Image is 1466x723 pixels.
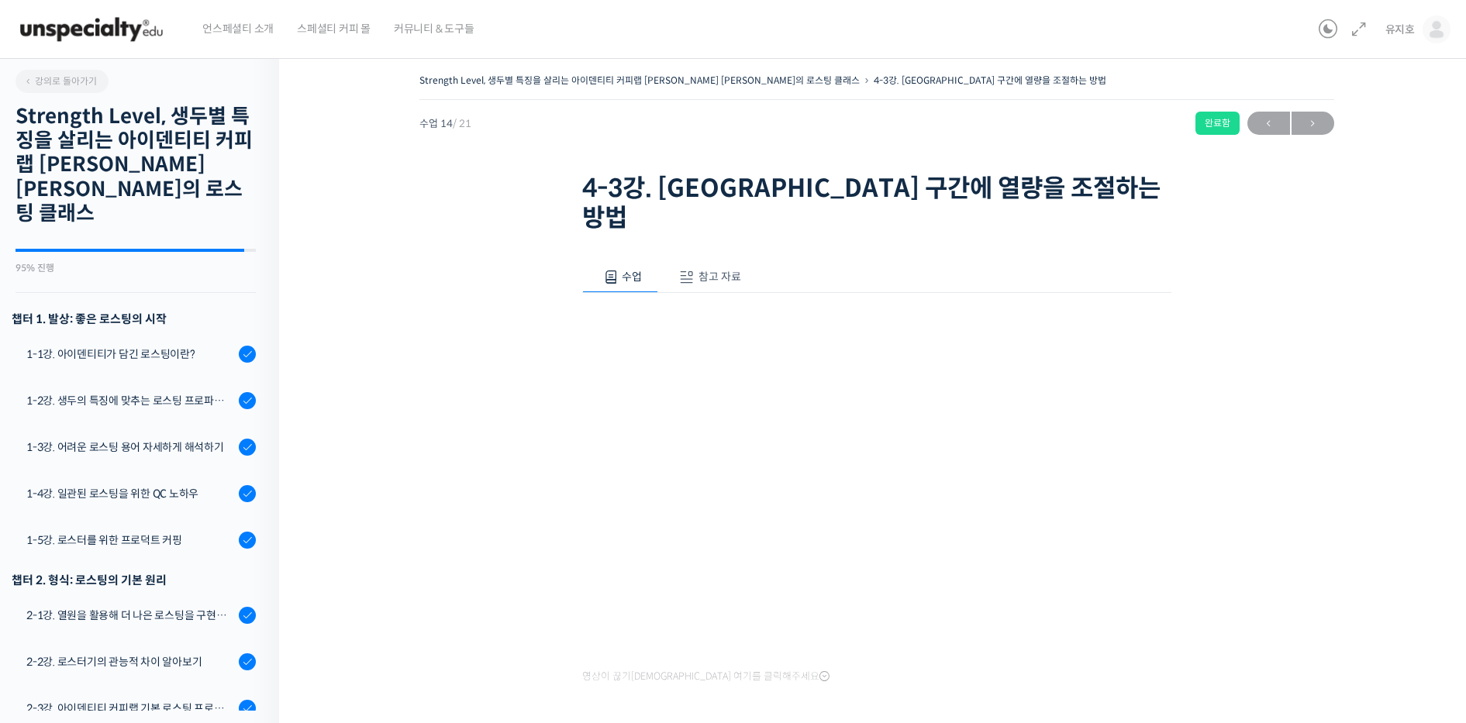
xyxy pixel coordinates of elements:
[453,117,471,130] span: / 21
[12,570,256,590] div: 챕터 2. 형식: 로스팅의 기본 원리
[582,670,830,683] span: 영상이 끊기[DEMOGRAPHIC_DATA] 여기를 클릭해주세요
[26,532,234,549] div: 1-5강. 로스터를 위한 프로덕트 커핑
[26,607,234,624] div: 2-1강. 열원을 활용해 더 나은 로스팅을 구현하는 방법
[26,439,234,456] div: 1-3강. 어려운 로스팅 용어 자세하게 해석하기
[1385,22,1415,36] span: 유지호
[1247,112,1290,135] a: ←이전
[26,700,234,717] div: 2-3강. 아이덴티티 커피랩 기본 로스팅 프로파일 세팅
[622,270,642,284] span: 수업
[26,392,234,409] div: 1-2강. 생두의 특징에 맞추는 로스팅 프로파일 'Stength Level'
[1195,112,1240,135] div: 완료함
[16,105,256,226] h2: Strength Level, 생두별 특징을 살리는 아이덴티티 커피랩 [PERSON_NAME] [PERSON_NAME]의 로스팅 클래스
[26,653,234,670] div: 2-2강. 로스터기의 관능적 차이 알아보기
[26,346,234,363] div: 1-1강. 아이덴티티가 담긴 로스팅이란?
[699,270,741,284] span: 참고 자료
[1292,112,1334,135] a: 다음→
[582,174,1171,233] h1: 4-3강. [GEOGRAPHIC_DATA] 구간에 열량을 조절하는 방법
[874,74,1106,86] a: 4-3강. [GEOGRAPHIC_DATA] 구간에 열량을 조절하는 방법
[1292,113,1334,134] span: →
[23,75,97,87] span: 강의로 돌아가기
[419,74,860,86] a: Strength Level, 생두별 특징을 살리는 아이덴티티 커피랩 [PERSON_NAME] [PERSON_NAME]의 로스팅 클래스
[26,485,234,502] div: 1-4강. 일관된 로스팅을 위한 QC 노하우
[12,308,256,329] h3: 챕터 1. 발상: 좋은 로스팅의 시작
[16,263,256,273] div: 95% 진행
[1247,113,1290,134] span: ←
[16,70,109,93] a: 강의로 돌아가기
[419,119,471,129] span: 수업 14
